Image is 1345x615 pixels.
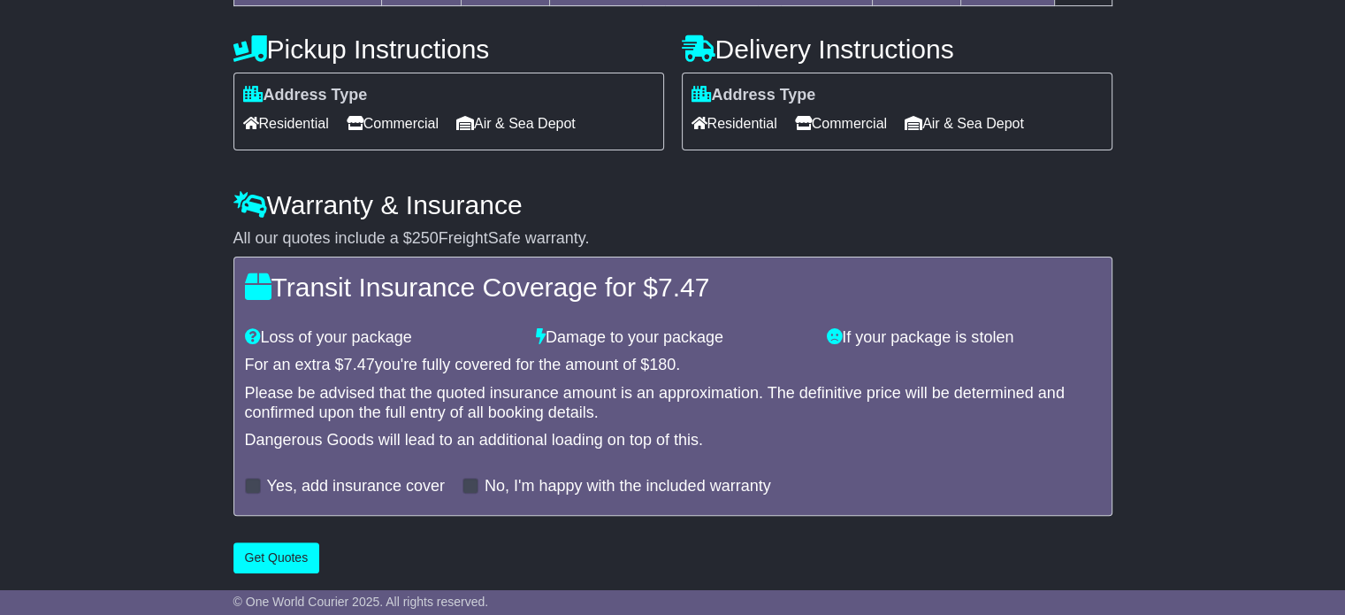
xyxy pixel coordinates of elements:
div: Loss of your package [236,328,527,348]
span: Air & Sea Depot [905,110,1024,137]
span: Commercial [347,110,439,137]
span: 7.47 [344,356,375,373]
div: Dangerous Goods will lead to an additional loading on top of this. [245,431,1101,450]
div: For an extra $ you're fully covered for the amount of $ . [245,356,1101,375]
h4: Delivery Instructions [682,35,1112,64]
span: © One World Courier 2025. All rights reserved. [233,595,489,609]
div: Please be advised that the quoted insurance amount is an approximation. The definitive price will... [245,384,1101,422]
div: All our quotes include a $ FreightSafe warranty. [233,229,1112,249]
button: Get Quotes [233,542,320,573]
label: Yes, add insurance cover [267,477,445,496]
span: 250 [412,229,439,247]
h4: Pickup Instructions [233,35,664,64]
span: Commercial [795,110,887,137]
div: Damage to your package [527,328,818,348]
label: Address Type [243,86,368,105]
span: 7.47 [658,273,709,302]
div: If your package is stolen [818,328,1109,348]
span: Residential [692,110,777,137]
h4: Warranty & Insurance [233,190,1112,219]
label: No, I'm happy with the included warranty [485,477,771,496]
span: Residential [243,110,329,137]
h4: Transit Insurance Coverage for $ [245,273,1101,302]
span: 180 [649,356,676,373]
label: Address Type [692,86,816,105]
span: Air & Sea Depot [456,110,576,137]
